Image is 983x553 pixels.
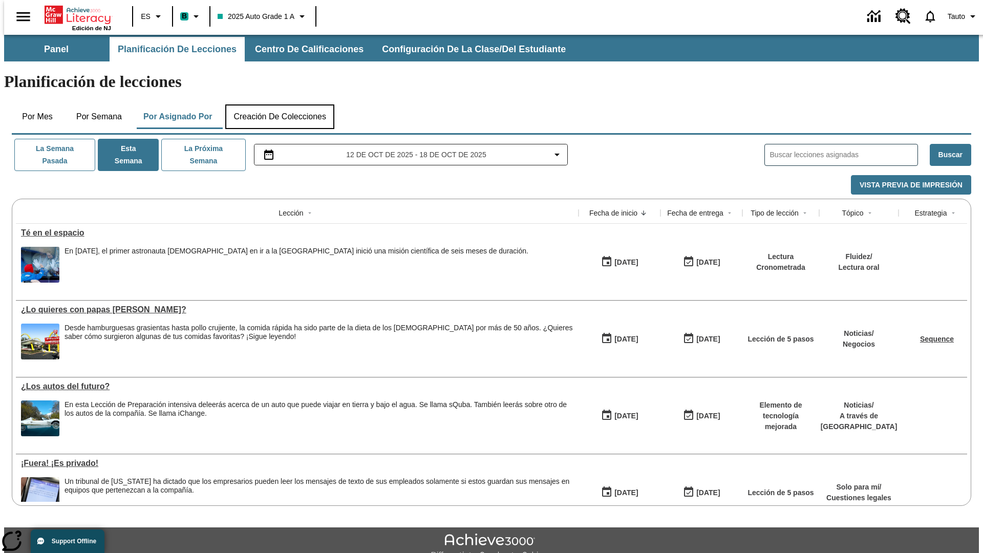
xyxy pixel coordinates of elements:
[747,400,814,432] p: Elemento de tecnología mejorada
[920,335,954,343] a: Sequence
[821,411,897,432] p: A través de [GEOGRAPHIC_DATA]
[597,329,642,349] button: 07/14/25: Primer día en que estuvo disponible la lección
[68,104,130,129] button: Por semana
[864,207,876,219] button: Sort
[65,247,528,283] div: En diciembre de 2015, el primer astronauta británico en ir a la Estación Espacial Internacional i...
[679,406,723,426] button: 08/01/26: Último día en que podrá accederse la lección
[31,529,104,553] button: Support Offline
[65,477,573,513] div: Un tribunal de California ha dictado que los empresarios pueden leer los mensajes de texto de sus...
[5,37,108,61] button: Panel
[136,7,169,26] button: Lenguaje: ES, Selecciona un idioma
[614,256,638,269] div: [DATE]
[597,252,642,272] button: 10/06/25: Primer día en que estuvo disponible la lección
[842,208,863,218] div: Tópico
[614,486,638,499] div: [DATE]
[597,483,642,502] button: 04/14/25: Primer día en que estuvo disponible la lección
[637,207,650,219] button: Sort
[45,5,111,25] a: Portada
[826,482,891,493] p: Solo para mí /
[667,208,723,218] div: Fecha de entrega
[65,324,573,341] div: Desde hamburguesas grasientas hasta pollo crujiente, la comida rápida ha sido parte de la dieta d...
[21,247,59,283] img: Un astronauta, el primero del Reino Unido que viaja a la Estación Espacial Internacional, saluda ...
[374,37,574,61] button: Configuración de la clase/del estudiante
[304,207,316,219] button: Sort
[21,228,573,238] a: Té en el espacio, Lecciones
[696,410,720,422] div: [DATE]
[914,208,947,218] div: Estrategia
[279,208,303,218] div: Lección
[346,150,486,160] span: 12 de oct de 2025 - 18 de oct de 2025
[551,148,563,161] svg: Collapse Date Range Filter
[65,400,573,418] div: En esta Lección de Preparación intensiva de
[838,262,879,273] p: Lectura oral
[770,147,917,162] input: Buscar lecciones asignadas
[45,4,111,31] div: Portada
[861,3,889,31] a: Centro de información
[696,486,720,499] div: [DATE]
[382,44,566,55] span: Configuración de la clase/del estudiante
[255,44,364,55] span: Centro de calificaciones
[589,208,637,218] div: Fecha de inicio
[826,493,891,503] p: Cuestiones legales
[218,11,294,22] span: 2025 Auto Grade 1 A
[4,72,979,91] h1: Planificación de lecciones
[259,148,564,161] button: Seleccione el intervalo de fechas opción del menú
[225,104,334,129] button: Creación de colecciones
[851,175,971,195] button: Vista previa de impresión
[4,35,979,61] div: Subbarra de navegación
[98,139,159,171] button: Esta semana
[135,104,221,129] button: Por asignado por
[21,400,59,436] img: Un automóvil de alta tecnología flotando en el agua.
[52,538,96,545] span: Support Offline
[747,487,814,498] p: Lección de 5 pasos
[696,256,720,269] div: [DATE]
[614,333,638,346] div: [DATE]
[679,252,723,272] button: 10/12/25: Último día en que podrá accederse la lección
[12,104,63,129] button: Por mes
[44,44,69,55] span: Panel
[679,483,723,502] button: 04/20/26: Último día en que podrá accederse la lección
[4,37,575,61] div: Subbarra de navegación
[614,410,638,422] div: [DATE]
[799,207,811,219] button: Sort
[72,25,111,31] span: Edición de NJ
[751,208,799,218] div: Tipo de lección
[948,11,965,22] span: Tauto
[21,305,573,314] div: ¿Lo quieres con papas fritas?
[747,334,814,345] p: Lección de 5 pasos
[21,459,573,468] a: ¡Fuera! ¡Es privado! , Lecciones
[182,10,187,23] span: B
[8,2,38,32] button: Abrir el menú lateral
[21,477,59,513] img: Primer plano de la pantalla de un teléfono móvil. Tras una demanda, un tribunal dictó que las emp...
[723,207,736,219] button: Sort
[21,382,573,391] a: ¿Los autos del futuro? , Lecciones
[141,11,151,22] span: ES
[696,333,720,346] div: [DATE]
[213,7,312,26] button: Clase: 2025 Auto Grade 1 A, Selecciona una clase
[21,305,573,314] a: ¿Lo quieres con papas fritas?, Lecciones
[65,400,573,436] div: En esta Lección de Preparación intensiva de leerás acerca de un auto que puede viajar en tierra y...
[21,382,573,391] div: ¿Los autos del futuro?
[65,324,573,359] div: Desde hamburguesas grasientas hasta pollo crujiente, la comida rápida ha sido parte de la dieta d...
[917,3,944,30] a: Notificaciones
[21,228,573,238] div: Té en el espacio
[161,139,245,171] button: La próxima semana
[930,144,971,166] button: Buscar
[21,324,59,359] img: Uno de los primeros locales de McDonald's, con el icónico letrero rojo y los arcos amarillos.
[821,400,897,411] p: Noticias /
[838,251,879,262] p: Fluidez /
[118,44,237,55] span: Planificación de lecciones
[21,459,573,468] div: ¡Fuera! ¡Es privado!
[843,328,875,339] p: Noticias /
[176,7,206,26] button: Boost El color de la clase es verde turquesa. Cambiar el color de la clase.
[247,37,372,61] button: Centro de calificaciones
[947,207,959,219] button: Sort
[65,247,528,256] div: En [DATE], el primer astronauta [DEMOGRAPHIC_DATA] en ir a la [GEOGRAPHIC_DATA] inició una misión...
[14,139,95,171] button: La semana pasada
[597,406,642,426] button: 07/01/25: Primer día en que estuvo disponible la lección
[747,251,814,273] p: Lectura Cronometrada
